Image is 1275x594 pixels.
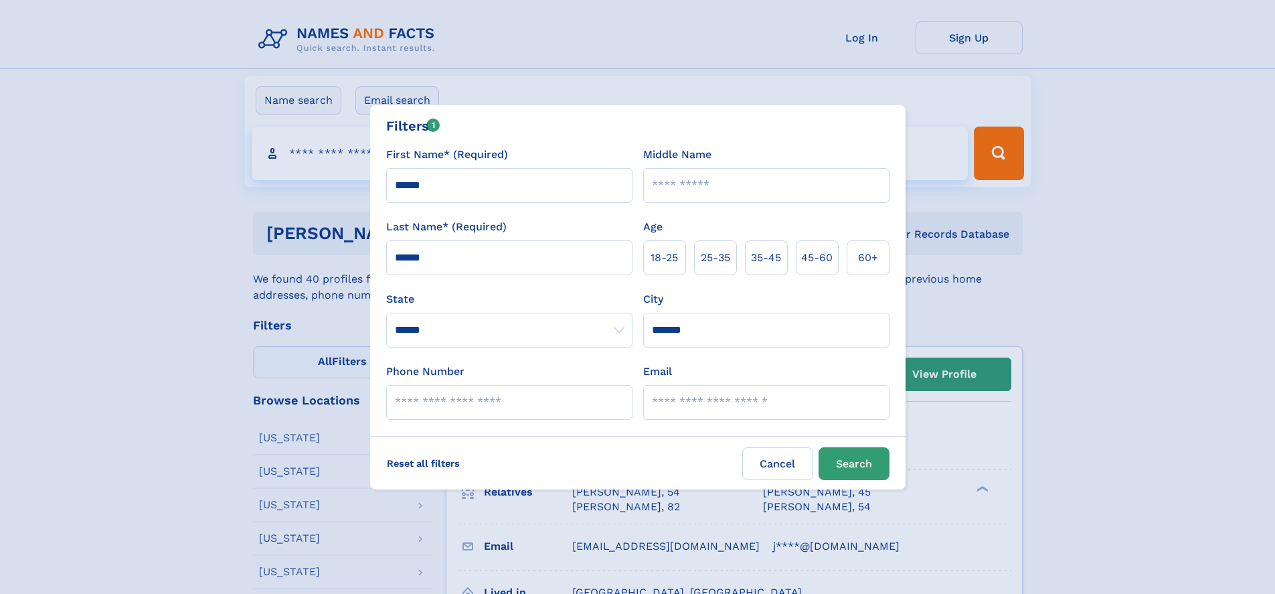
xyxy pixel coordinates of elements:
[386,116,440,136] div: Filters
[386,147,508,163] label: First Name* (Required)
[643,364,672,380] label: Email
[378,447,469,479] label: Reset all filters
[819,447,889,480] button: Search
[643,147,711,163] label: Middle Name
[801,250,833,266] span: 45‑60
[386,364,464,380] label: Phone Number
[751,250,781,266] span: 35‑45
[643,219,663,235] label: Age
[386,219,507,235] label: Last Name* (Required)
[386,291,632,307] label: State
[858,250,878,266] span: 60+
[701,250,730,266] span: 25‑35
[643,291,663,307] label: City
[651,250,678,266] span: 18‑25
[742,447,813,480] label: Cancel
